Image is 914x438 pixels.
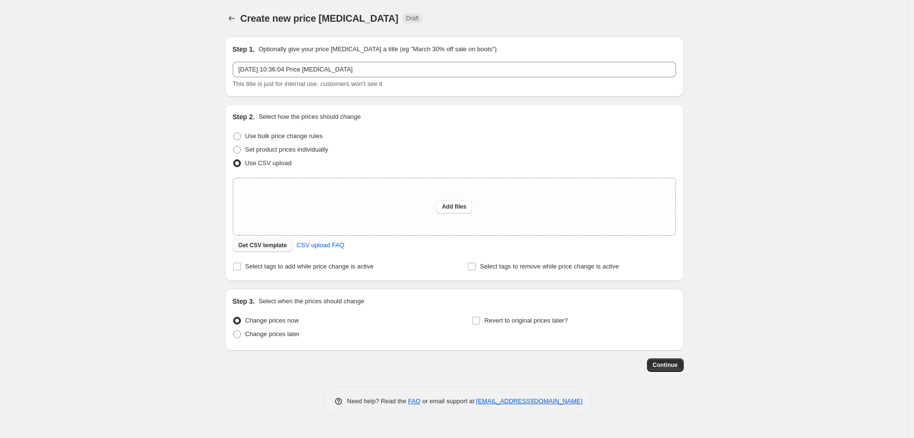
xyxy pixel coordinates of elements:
span: Select tags to add while price change is active [245,263,374,270]
p: Select when the prices should change [258,297,364,306]
span: Continue [653,361,678,369]
span: Get CSV template [239,241,287,249]
span: Use bulk price change rules [245,132,323,140]
span: Need help? Read the [347,397,408,405]
a: FAQ [408,397,421,405]
p: Select how the prices should change [258,112,361,122]
button: Get CSV template [233,239,293,252]
h2: Step 3. [233,297,255,306]
span: This title is just for internal use, customers won't see it [233,80,382,87]
h2: Step 2. [233,112,255,122]
span: Change prices later [245,330,300,338]
button: Price change jobs [225,12,239,25]
a: [EMAIL_ADDRESS][DOMAIN_NAME] [476,397,582,405]
span: Use CSV upload [245,159,292,167]
input: 30% off holiday sale [233,62,676,77]
button: Continue [647,358,684,372]
span: Add files [442,203,466,211]
span: CSV upload FAQ [296,240,344,250]
span: Select tags to remove while price change is active [480,263,619,270]
span: Draft [406,14,419,22]
button: Add files [436,200,472,213]
h2: Step 1. [233,44,255,54]
span: Revert to original prices later? [484,317,568,324]
span: Set product prices individually [245,146,328,153]
span: Create new price [MEDICAL_DATA] [240,13,399,24]
span: Change prices now [245,317,299,324]
p: Optionally give your price [MEDICAL_DATA] a title (eg "March 30% off sale on boots") [258,44,496,54]
span: or email support at [421,397,476,405]
a: CSV upload FAQ [291,238,350,253]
